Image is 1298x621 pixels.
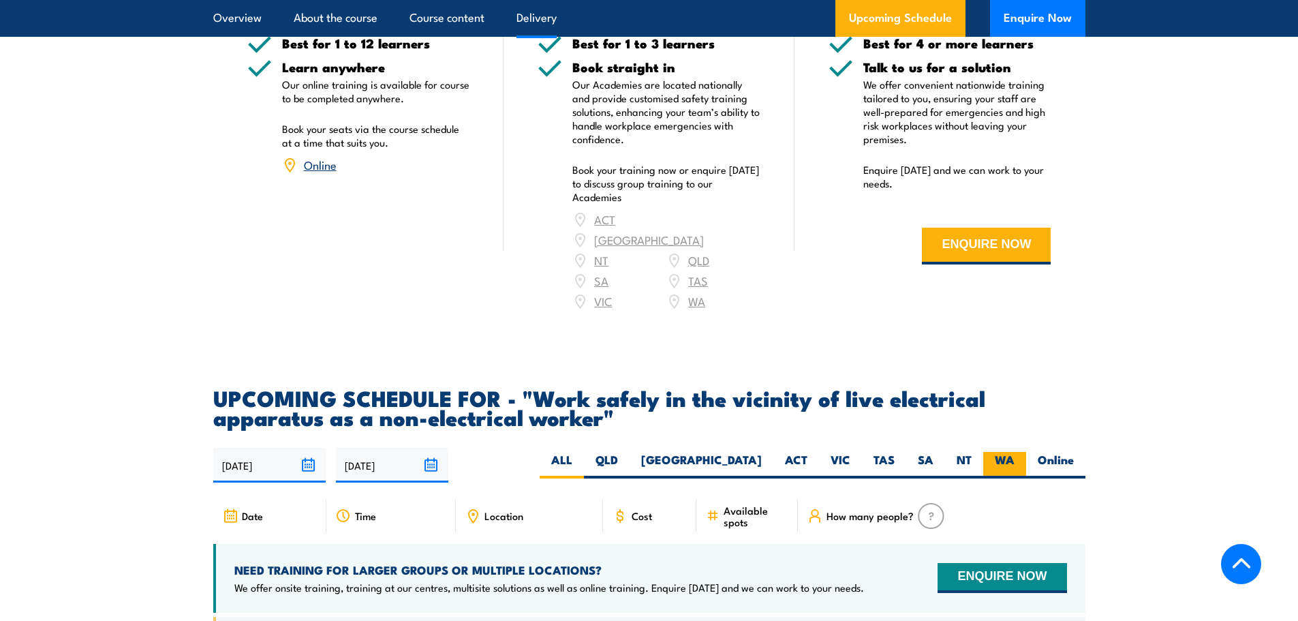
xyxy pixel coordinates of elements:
[819,452,862,479] label: VIC
[632,510,652,521] span: Cost
[945,452,983,479] label: NT
[862,452,906,479] label: TAS
[863,78,1051,146] p: We offer convenient nationwide training tailored to you, ensuring your staff are well-prepared fo...
[282,61,470,74] h5: Learn anywhere
[234,562,864,577] h4: NEED TRAINING FOR LARGER GROUPS OR MULTIPLE LOCATIONS?
[282,37,470,50] h5: Best for 1 to 12 learners
[863,37,1051,50] h5: Best for 4 or more learners
[1026,452,1085,479] label: Online
[724,504,788,528] span: Available spots
[906,452,945,479] label: SA
[773,452,819,479] label: ACT
[282,78,470,105] p: Our online training is available for course to be completed anywhere.
[572,37,760,50] h5: Best for 1 to 3 learners
[572,163,760,204] p: Book your training now or enquire [DATE] to discuss group training to our Academies
[630,452,773,479] label: [GEOGRAPHIC_DATA]
[863,61,1051,74] h5: Talk to us for a solution
[213,388,1085,426] h2: UPCOMING SCHEDULE FOR - "Work safely in the vicinity of live electrical apparatus as a non-electr...
[355,510,376,521] span: Time
[572,78,760,146] p: Our Academies are located nationally and provide customised safety training solutions, enhancing ...
[242,510,263,521] span: Date
[282,122,470,149] p: Book your seats via the course schedule at a time that suits you.
[336,448,448,483] input: To date
[983,452,1026,479] label: WA
[938,563,1066,593] button: ENQUIRE NOW
[304,156,337,172] a: Online
[922,228,1051,264] button: ENQUIRE NOW
[484,510,523,521] span: Location
[584,452,630,479] label: QLD
[213,448,326,483] input: From date
[540,452,584,479] label: ALL
[863,163,1051,190] p: Enquire [DATE] and we can work to your needs.
[234,581,864,594] p: We offer onsite training, training at our centres, multisite solutions as well as online training...
[572,61,760,74] h5: Book straight in
[826,510,914,521] span: How many people?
